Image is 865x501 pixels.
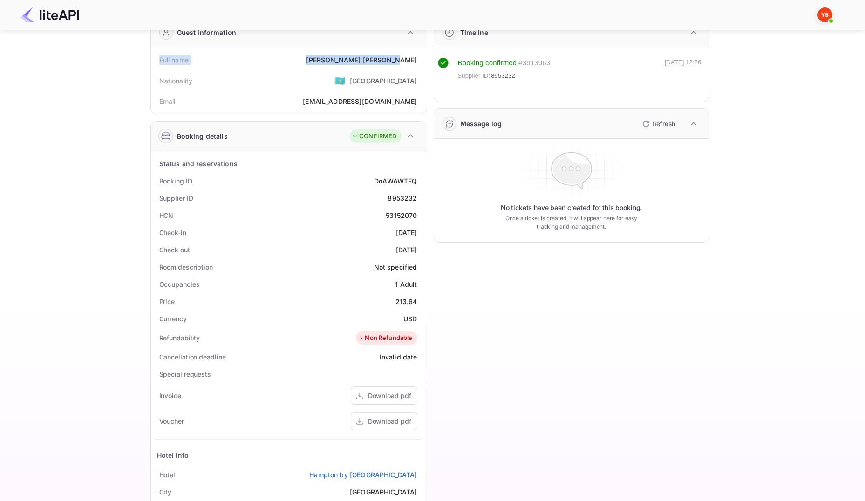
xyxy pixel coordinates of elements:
[458,71,490,81] span: Supplier ID:
[403,314,417,324] div: USD
[352,132,396,141] div: CONFIRMED
[159,245,190,255] div: Check out
[159,262,213,272] div: Room description
[159,470,176,480] div: Hotel
[159,76,193,86] div: Nationality
[388,193,417,203] div: 8953232
[817,7,832,22] img: Yandex Support
[637,116,679,131] button: Refresh
[460,27,488,37] div: Timeline
[177,131,228,141] div: Booking details
[358,333,412,343] div: Non Refundable
[368,416,411,426] div: Download pdf
[177,27,237,37] div: Guest information
[518,58,550,68] div: # 3913963
[374,262,417,272] div: Not specified
[159,55,189,65] div: Full name
[159,352,226,362] div: Cancellation deadline
[368,391,411,400] div: Download pdf
[159,487,172,497] div: City
[498,214,645,231] p: Once a ticket is created, it will appear here for easy tracking and management.
[159,297,175,306] div: Price
[309,470,417,480] a: Hampton by [GEOGRAPHIC_DATA]
[157,450,189,460] div: Hotel Info
[334,72,345,89] span: United States
[374,176,417,186] div: DoAWAWTFQ
[159,228,186,237] div: Check-in
[159,333,200,343] div: Refundability
[458,58,517,68] div: Booking confirmed
[159,96,176,106] div: Email
[396,245,417,255] div: [DATE]
[20,7,79,22] img: LiteAPI Logo
[395,297,417,306] div: 213.64
[395,279,417,289] div: 1 Adult
[350,76,417,86] div: [GEOGRAPHIC_DATA]
[159,159,238,169] div: Status and reservations
[386,210,417,220] div: 53152070
[396,228,417,237] div: [DATE]
[306,55,417,65] div: [PERSON_NAME] [PERSON_NAME]
[380,352,417,362] div: Invalid date
[460,119,502,129] div: Message log
[665,58,702,85] div: [DATE] 12:26
[159,176,192,186] div: Booking ID
[159,314,187,324] div: Currency
[159,193,193,203] div: Supplier ID
[159,369,211,379] div: Special requests
[653,119,675,129] p: Refresh
[350,487,417,497] div: [GEOGRAPHIC_DATA]
[159,391,181,400] div: Invoice
[303,96,417,106] div: [EMAIL_ADDRESS][DOMAIN_NAME]
[159,210,174,220] div: HCN
[159,416,184,426] div: Voucher
[159,279,200,289] div: Occupancies
[501,203,642,212] p: No tickets have been created for this booking.
[491,71,515,81] span: 8953232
